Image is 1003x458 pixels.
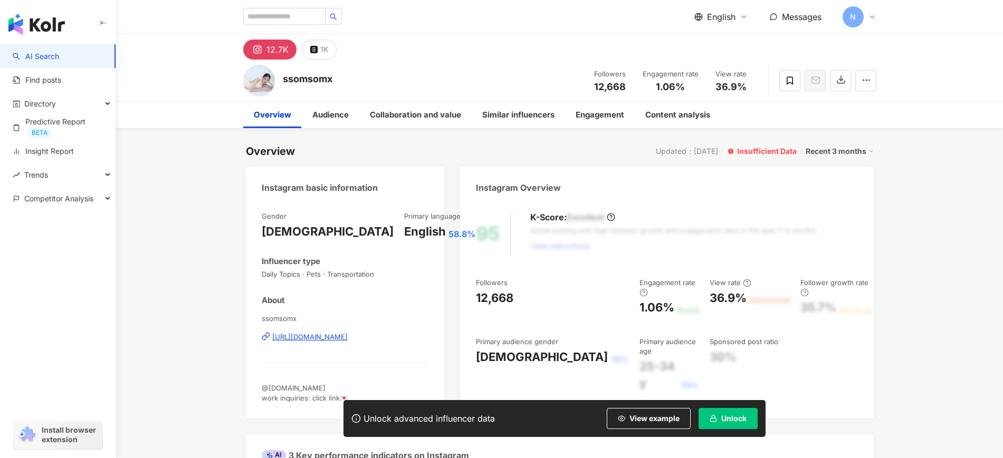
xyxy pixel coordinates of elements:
div: Collaboration and value [370,109,461,121]
button: 12.7K [243,40,297,60]
span: Unlock [721,414,747,423]
span: 36.9% [715,82,747,92]
img: logo [8,14,65,35]
div: [DEMOGRAPHIC_DATA] [476,349,608,365]
span: ssomsomx [262,314,429,323]
div: Influencer type [262,256,320,267]
button: Unlock [699,408,758,429]
span: Daily Topics · Pets · Transportation [262,269,429,279]
div: Follower growth rate [800,278,872,297]
img: KOL Avatar [243,65,275,96]
span: Competitor Analysis [24,187,93,210]
div: Followers [476,278,508,287]
a: [URL][DOMAIN_NAME] [262,332,429,342]
div: View rate [710,278,751,287]
div: 36.9% [710,290,747,306]
div: ssomsomx [283,72,332,85]
span: rise [13,171,20,179]
div: 1K [320,42,328,57]
a: Insight Report [13,146,74,157]
div: Primary audience gender [476,337,558,346]
a: Find posts [13,75,61,85]
span: search [330,13,337,21]
div: K-Score : [530,211,615,223]
div: Instagram basic information [262,182,378,193]
span: Install browser extension [42,425,99,444]
div: Gender [262,211,286,221]
span: N [850,11,856,23]
div: Audience [312,109,349,121]
span: 12,668 [594,81,626,92]
a: chrome extensionInstall browser extension [14,421,102,449]
div: 12.7K [266,42,289,57]
div: Similar influencers [482,109,555,121]
button: View example [607,408,691,429]
div: Followers [590,69,630,80]
div: English [404,223,446,240]
div: Primary language [404,211,461,221]
span: Directory [24,92,56,115]
div: View rate [711,69,751,80]
span: @[DOMAIN_NAME] work inquiries: click link💌 [262,384,348,402]
span: View example [629,414,680,423]
a: Predictive ReportBETA [13,116,107,138]
span: Messages [782,12,821,22]
span: Trends [24,163,48,187]
div: Primary audience age [639,337,699,356]
span: 58.8% [448,228,475,240]
div: Updated：[DATE] [656,147,718,155]
div: 12,668 [476,290,513,306]
div: Engagement rate [639,278,699,297]
span: 1.06% [656,82,685,92]
div: Overview [246,144,295,159]
div: Engagement [576,109,624,121]
div: Overview [254,109,291,121]
div: Recent 3 months [806,144,874,158]
div: About [262,295,285,306]
img: chrome extension [17,426,37,443]
div: Engagement rate [643,69,699,80]
div: [URL][DOMAIN_NAME] [272,332,348,342]
div: [DEMOGRAPHIC_DATA] [262,223,394,240]
div: Instagram Overview [476,182,561,193]
a: searchAI Search [13,51,59,62]
div: Sponsored post ratio [710,337,778,346]
div: Insufficient Data [737,146,797,157]
button: 1K [302,40,337,60]
div: Content analysis [645,109,710,121]
div: Unlock advanced influencer data [364,413,495,424]
div: 1.06% [639,299,674,316]
span: English [707,11,735,23]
